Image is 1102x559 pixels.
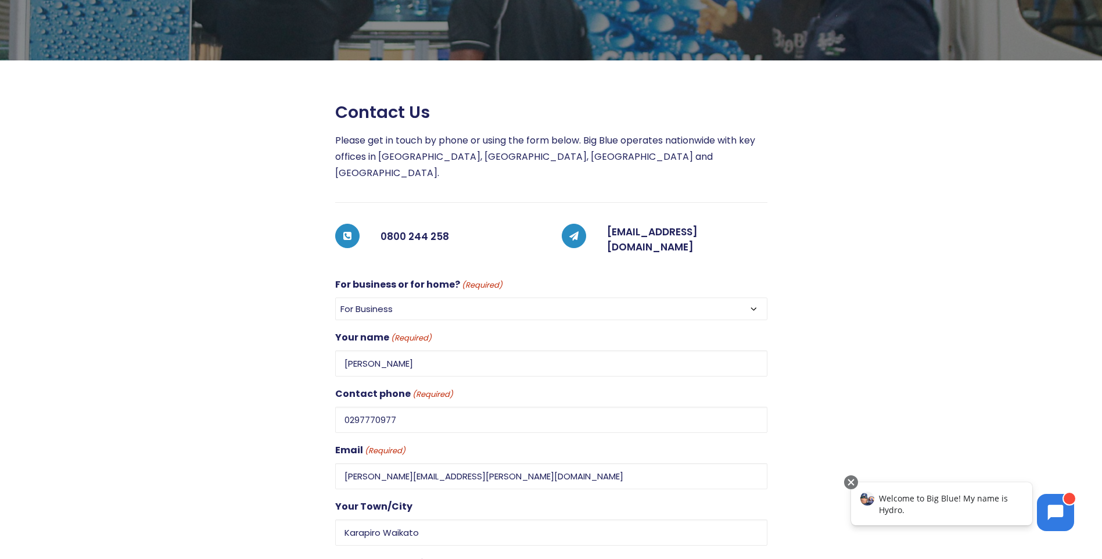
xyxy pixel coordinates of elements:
[335,329,432,346] label: Your name
[411,388,453,402] span: (Required)
[839,473,1086,543] iframe: Chatbot
[335,386,453,402] label: Contact phone
[381,225,541,248] h5: 0800 244 258
[335,442,405,458] label: Email
[364,445,405,458] span: (Required)
[335,132,767,181] p: Please get in touch by phone or using the form below. Big Blue operates nationwide with key offic...
[390,332,432,345] span: (Required)
[607,225,698,254] a: [EMAIL_ADDRESS][DOMAIN_NAME]
[461,279,502,292] span: (Required)
[335,499,412,515] label: Your Town/City
[335,277,502,293] label: For business or for home?
[335,102,430,123] span: Contact us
